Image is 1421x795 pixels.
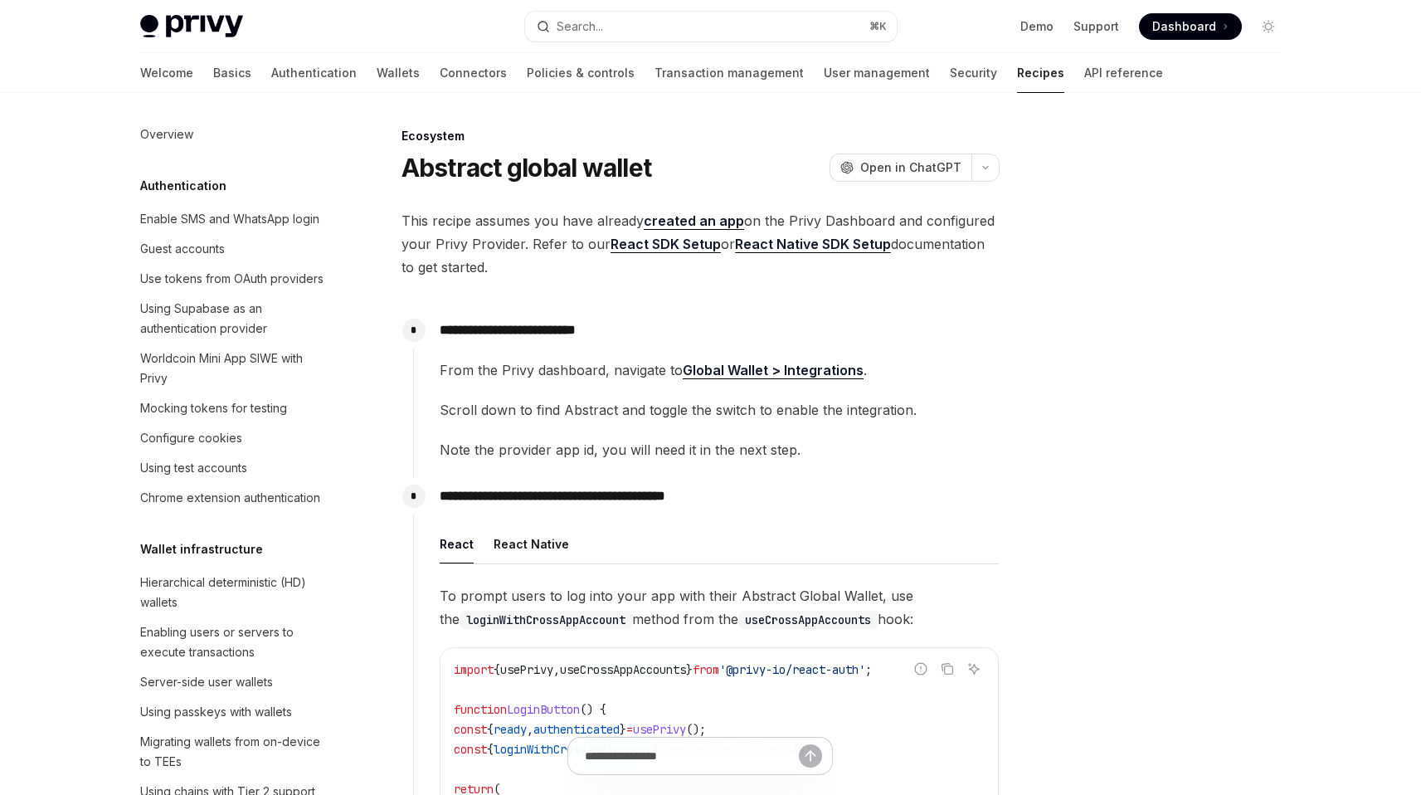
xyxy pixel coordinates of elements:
[611,236,721,253] a: React SDK Setup
[140,398,287,418] div: Mocking tokens for testing
[1084,53,1163,93] a: API reference
[454,722,487,737] span: const
[937,658,958,680] button: Copy the contents from the code block
[440,358,999,382] span: From the Privy dashboard, navigate to .
[1139,13,1242,40] a: Dashboard
[127,568,339,617] a: Hierarchical deterministic (HD) wallets
[830,154,971,182] button: Open in ChatGPT
[686,662,693,677] span: }
[140,428,242,448] div: Configure cookies
[738,611,878,629] code: useCrossAppAccounts
[719,662,865,677] span: '@privy-io/react-auth'
[127,119,339,149] a: Overview
[1255,13,1282,40] button: Toggle dark mode
[140,539,263,559] h5: Wallet infrastructure
[127,697,339,727] a: Using passkeys with wallets
[140,349,329,388] div: Worldcoin Mini App SIWE with Privy
[1017,53,1064,93] a: Recipes
[401,209,1000,279] span: This recipe assumes you have already on the Privy Dashboard and configured your Privy Provider. R...
[533,722,620,737] span: authenticated
[127,483,339,513] a: Chrome extension authentication
[865,662,872,677] span: ;
[454,702,507,717] span: function
[440,438,999,461] span: Note the provider app id, you will need it in the next step.
[127,667,339,697] a: Server-side user wallets
[460,611,632,629] code: loginWithCrossAppAccount
[140,176,226,196] h5: Authentication
[950,53,997,93] a: Security
[127,423,339,453] a: Configure cookies
[735,236,891,253] a: React Native SDK Setup
[527,53,635,93] a: Policies & controls
[127,264,339,294] a: Use tokens from OAuth providers
[860,159,961,176] span: Open in ChatGPT
[213,53,251,93] a: Basics
[127,234,339,264] a: Guest accounts
[127,617,339,667] a: Enabling users or servers to execute transactions
[500,662,553,677] span: usePrivy
[494,524,569,563] div: React Native
[553,662,560,677] span: ,
[440,584,999,631] span: To prompt users to log into your app with their Abstract Global Wallet, use the method from the h...
[686,722,706,737] span: ();
[585,738,799,774] input: Ask a question...
[140,702,292,722] div: Using passkeys with wallets
[824,53,930,93] a: User management
[644,212,744,230] a: created an app
[910,658,932,680] button: Report incorrect code
[140,299,329,339] div: Using Supabase as an authentication provider
[401,128,1000,144] div: Ecosystem
[1020,18,1054,35] a: Demo
[140,672,273,692] div: Server-side user wallets
[487,722,494,737] span: {
[1152,18,1216,35] span: Dashboard
[454,662,494,677] span: import
[401,153,652,183] h1: Abstract global wallet
[633,722,686,737] span: usePrivy
[440,398,999,422] span: Scroll down to find Abstract and toggle the switch to enable the integration.
[494,722,527,737] span: ready
[140,269,324,289] div: Use tokens from OAuth providers
[140,488,320,508] div: Chrome extension authentication
[869,20,887,33] span: ⌘ K
[655,53,804,93] a: Transaction management
[620,722,626,737] span: }
[626,722,633,737] span: =
[127,727,339,777] a: Migrating wallets from on-device to TEEs
[560,662,686,677] span: useCrossAppAccounts
[140,15,243,38] img: light logo
[140,53,193,93] a: Welcome
[440,53,507,93] a: Connectors
[440,524,474,563] div: React
[140,124,193,144] div: Overview
[140,622,329,662] div: Enabling users or servers to execute transactions
[527,722,533,737] span: ,
[140,209,319,229] div: Enable SMS and WhatsApp login
[557,17,603,37] div: Search...
[963,658,985,680] button: Ask AI
[140,732,329,772] div: Migrating wallets from on-device to TEEs
[127,204,339,234] a: Enable SMS and WhatsApp login
[693,662,719,677] span: from
[140,458,247,478] div: Using test accounts
[799,744,822,768] button: Send message
[127,393,339,423] a: Mocking tokens for testing
[683,362,864,379] a: Global Wallet > Integrations
[683,362,864,378] strong: Global Wallet > Integrations
[494,662,500,677] span: {
[1073,18,1119,35] a: Support
[140,573,329,612] div: Hierarchical deterministic (HD) wallets
[140,239,225,259] div: Guest accounts
[127,344,339,393] a: Worldcoin Mini App SIWE with Privy
[377,53,420,93] a: Wallets
[507,702,580,717] span: LoginButton
[580,702,606,717] span: () {
[127,453,339,483] a: Using test accounts
[271,53,357,93] a: Authentication
[127,294,339,344] a: Using Supabase as an authentication provider
[525,12,897,41] button: Open search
